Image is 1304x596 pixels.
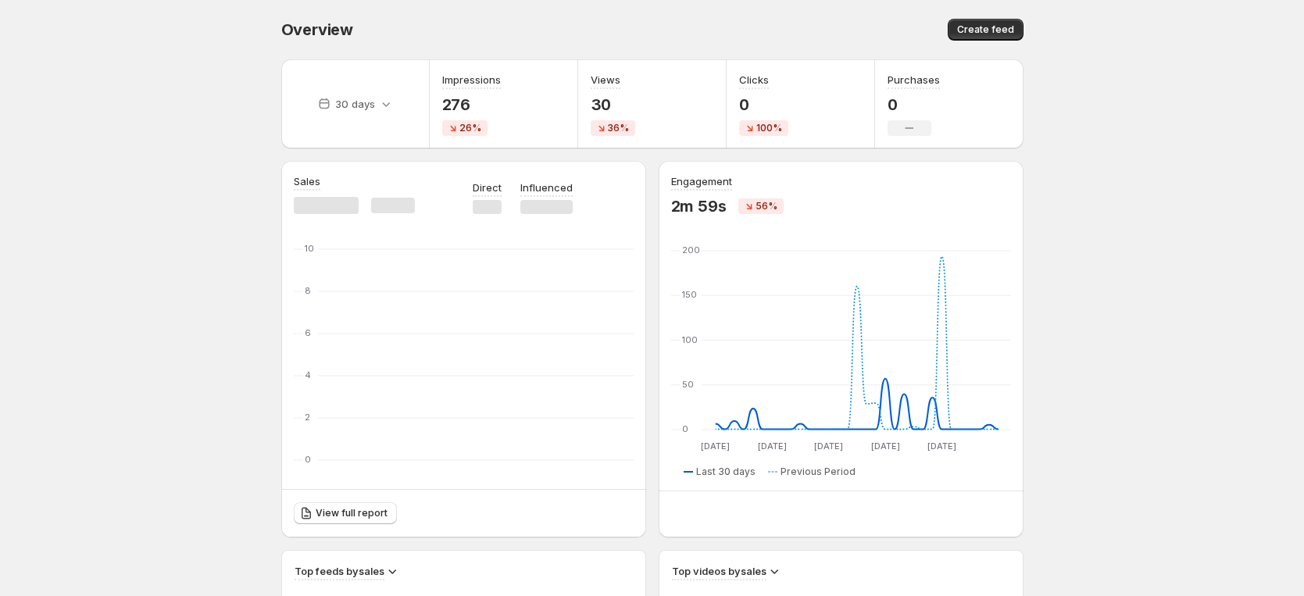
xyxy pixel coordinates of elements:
span: 36% [608,122,629,134]
p: 30 days [335,96,375,112]
text: [DATE] [814,441,843,451]
text: 150 [682,289,697,300]
h3: Views [591,72,620,87]
span: Create feed [957,23,1014,36]
h3: Impressions [442,72,501,87]
text: [DATE] [927,441,956,451]
text: 100 [682,334,698,345]
text: 0 [682,423,688,434]
text: [DATE] [870,441,899,451]
text: [DATE] [757,441,786,451]
h3: Sales [294,173,320,189]
text: 8 [305,285,311,296]
p: Direct [473,180,502,195]
text: 50 [682,379,694,390]
text: 6 [305,327,311,338]
p: 30 [591,95,635,114]
p: 0 [888,95,940,114]
text: 0 [305,454,311,465]
span: 26% [459,122,481,134]
span: Last 30 days [696,466,756,478]
h3: Top feeds by sales [295,563,384,579]
text: 10 [305,243,314,254]
button: Create feed [948,19,1024,41]
h3: Top videos by sales [672,563,766,579]
span: Previous Period [781,466,856,478]
text: [DATE] [701,441,730,451]
p: 0 [739,95,788,114]
p: 276 [442,95,501,114]
h3: Purchases [888,72,940,87]
a: View full report [294,502,397,524]
h3: Clicks [739,72,769,87]
span: 100% [756,122,782,134]
p: 2m 59s [671,197,727,216]
text: 2 [305,412,310,423]
text: 4 [305,369,311,380]
text: 200 [682,244,700,255]
p: Influenced [520,180,573,195]
span: 56% [756,200,777,212]
h3: Engagement [671,173,732,189]
span: View full report [316,507,388,519]
span: Overview [281,20,353,39]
